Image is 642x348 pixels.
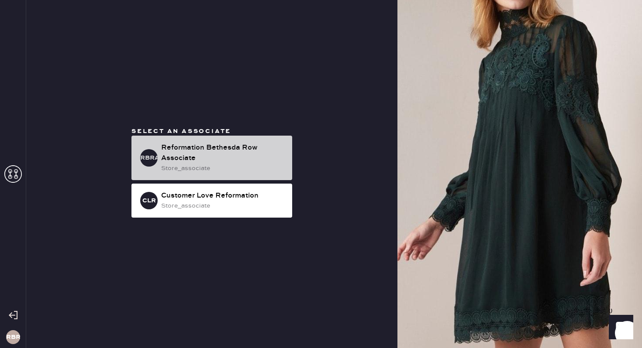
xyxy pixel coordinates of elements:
[131,127,231,135] span: Select an associate
[142,198,156,204] h3: CLR
[601,309,638,346] iframe: Front Chat
[6,334,20,340] h3: RBR
[161,201,285,211] div: store_associate
[161,164,285,173] div: store_associate
[161,143,285,164] div: Reformation Bethesda Row Associate
[161,191,285,201] div: Customer Love Reformation
[140,155,158,161] h3: RBRA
